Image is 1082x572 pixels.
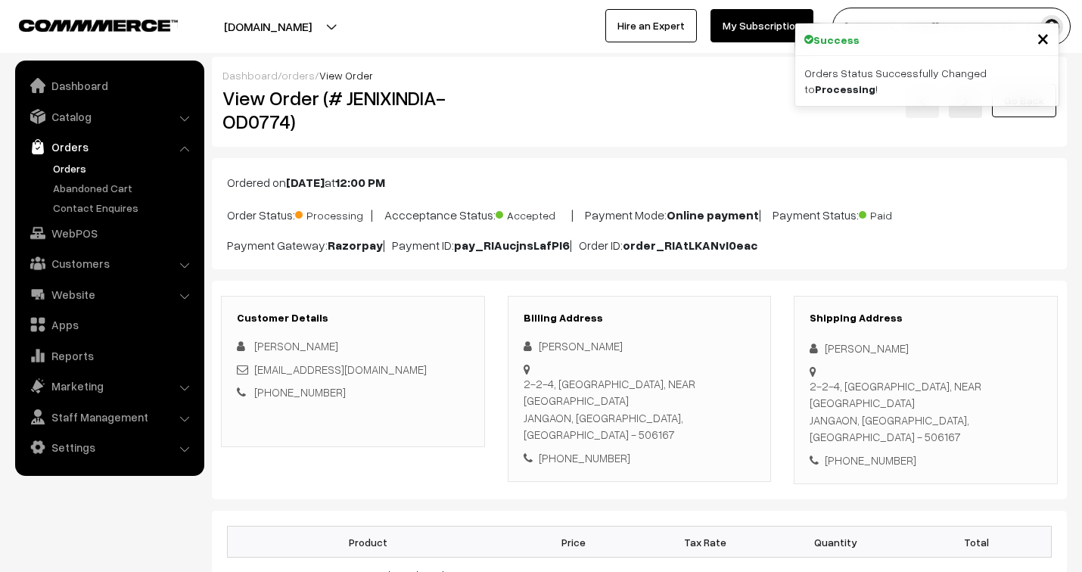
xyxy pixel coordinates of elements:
[328,238,383,253] b: Razorpay
[19,281,199,308] a: Website
[496,204,571,223] span: Accepted
[1040,15,1063,38] img: user
[319,69,373,82] span: View Order
[19,103,199,130] a: Catalog
[227,236,1052,254] p: Payment Gateway: | Payment ID: | Order ID:
[770,527,901,558] th: Quantity
[810,452,1042,469] div: [PHONE_NUMBER]
[1037,26,1049,49] button: Close
[19,372,199,399] a: Marketing
[281,69,315,82] a: orders
[810,378,1042,446] div: 2-2-4, [GEOGRAPHIC_DATA], NEAR [GEOGRAPHIC_DATA] JANGAON, [GEOGRAPHIC_DATA], [GEOGRAPHIC_DATA] - ...
[524,337,756,355] div: [PERSON_NAME]
[171,8,365,45] button: [DOMAIN_NAME]
[605,9,697,42] a: Hire an Expert
[228,527,508,558] th: Product
[254,339,338,353] span: [PERSON_NAME]
[19,219,199,247] a: WebPOS
[19,311,199,338] a: Apps
[795,56,1059,106] div: Orders Status Successfully Changed to !
[295,204,371,223] span: Processing
[810,340,1042,357] div: [PERSON_NAME]
[19,20,178,31] img: COMMMERCE
[222,69,278,82] a: Dashboard
[254,385,346,399] a: [PHONE_NUMBER]
[710,9,813,42] a: My Subscription
[49,180,199,196] a: Abandoned Cart
[19,72,199,99] a: Dashboard
[810,312,1042,325] h3: Shipping Address
[815,82,875,95] strong: Processing
[623,238,757,253] b: order_RIAtLKANvI0eac
[227,173,1052,191] p: Ordered on at
[237,312,469,325] h3: Customer Details
[813,32,860,48] strong: Success
[1037,23,1049,51] span: ×
[19,403,199,431] a: Staff Management
[19,15,151,33] a: COMMMERCE
[19,342,199,369] a: Reports
[524,375,756,443] div: 2-2-4, [GEOGRAPHIC_DATA], NEAR [GEOGRAPHIC_DATA] JANGAON, [GEOGRAPHIC_DATA], [GEOGRAPHIC_DATA] - ...
[832,8,1071,45] button: [PERSON_NAME][DEMOGRAPHIC_DATA]
[19,133,199,160] a: Orders
[254,362,427,376] a: [EMAIL_ADDRESS][DOMAIN_NAME]
[286,175,325,190] b: [DATE]
[49,200,199,216] a: Contact Enquires
[454,238,570,253] b: pay_RIAucjnsLafPI6
[49,160,199,176] a: Orders
[19,434,199,461] a: Settings
[19,250,199,277] a: Customers
[524,449,756,467] div: [PHONE_NUMBER]
[639,527,770,558] th: Tax Rate
[227,204,1052,224] p: Order Status: | Accceptance Status: | Payment Mode: | Payment Status:
[335,175,385,190] b: 12:00 PM
[902,527,1052,558] th: Total
[222,67,1056,83] div: / /
[667,207,759,222] b: Online payment
[222,86,485,133] h2: View Order (# JENIXINDIA-OD0774)
[508,527,639,558] th: Price
[524,312,756,325] h3: Billing Address
[859,204,934,223] span: Paid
